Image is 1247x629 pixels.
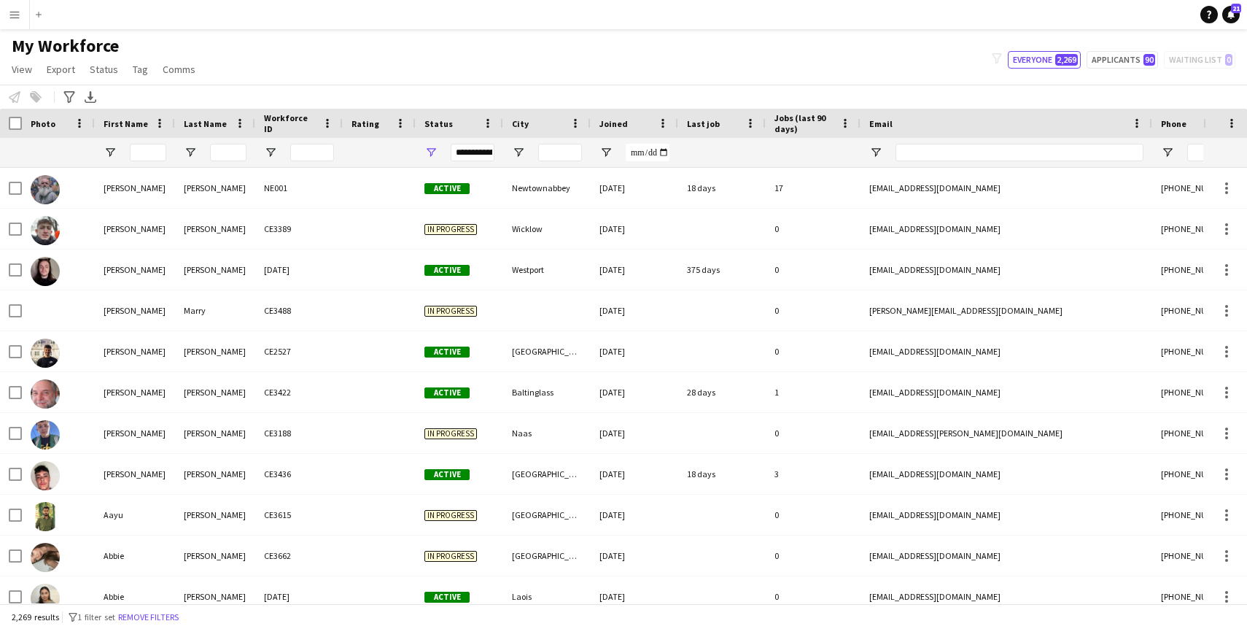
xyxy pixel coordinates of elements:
[503,168,591,208] div: Newtownabbey
[255,454,343,494] div: CE3436
[175,250,255,290] div: [PERSON_NAME]
[255,209,343,249] div: CE3389
[175,209,255,249] div: [PERSON_NAME]
[31,339,60,368] img: Aaron O
[175,454,255,494] div: [PERSON_NAME]
[175,576,255,617] div: [PERSON_NAME]
[512,146,525,159] button: Open Filter Menu
[861,209,1152,249] div: [EMAIL_ADDRESS][DOMAIN_NAME]
[678,168,766,208] div: 18 days
[175,536,255,576] div: [PERSON_NAME]
[424,183,470,194] span: Active
[599,118,628,129] span: Joined
[255,331,343,371] div: CE2527
[766,331,861,371] div: 0
[503,372,591,412] div: Baltinglass
[503,495,591,535] div: [GEOGRAPHIC_DATA] 8
[503,454,591,494] div: [GEOGRAPHIC_DATA]
[77,611,115,622] span: 1 filter set
[766,290,861,331] div: 0
[678,250,766,290] div: 375 days
[861,290,1152,331] div: [PERSON_NAME][EMAIL_ADDRESS][DOMAIN_NAME]
[896,144,1143,161] input: Email Filter Input
[157,60,201,79] a: Comms
[1055,54,1078,66] span: 2,269
[861,250,1152,290] div: [EMAIL_ADDRESS][DOMAIN_NAME]
[766,576,861,617] div: 0
[90,63,118,76] span: Status
[255,495,343,535] div: CE3615
[210,144,246,161] input: Last Name Filter Input
[351,118,379,129] span: Rating
[591,209,678,249] div: [DATE]
[861,454,1152,494] div: [EMAIL_ADDRESS][DOMAIN_NAME]
[255,290,343,331] div: CE3488
[869,118,893,129] span: Email
[591,290,678,331] div: [DATE]
[766,454,861,494] div: 3
[1087,51,1158,69] button: Applicants90
[255,576,343,617] div: [DATE]
[687,118,720,129] span: Last job
[95,576,175,617] div: Abbie
[31,257,60,286] img: Aaron Ledwith
[512,118,529,129] span: City
[861,168,1152,208] div: [EMAIL_ADDRESS][DOMAIN_NAME]
[1231,4,1241,13] span: 21
[424,510,477,521] span: In progress
[424,265,470,276] span: Active
[424,224,477,235] span: In progress
[861,495,1152,535] div: [EMAIL_ADDRESS][DOMAIN_NAME]
[591,495,678,535] div: [DATE]
[175,290,255,331] div: Marry
[503,576,591,617] div: Laois
[424,469,470,480] span: Active
[31,543,60,572] img: Abbie Cullen
[599,146,613,159] button: Open Filter Menu
[82,88,99,106] app-action-btn: Export XLSX
[255,536,343,576] div: CE3662
[175,413,255,453] div: [PERSON_NAME]
[95,454,175,494] div: [PERSON_NAME]
[678,372,766,412] div: 28 days
[184,146,197,159] button: Open Filter Menu
[12,35,119,57] span: My Workforce
[255,168,343,208] div: NE001
[163,63,195,76] span: Comms
[31,379,60,409] img: Aaron Paul
[503,413,591,453] div: Naas
[175,495,255,535] div: [PERSON_NAME]
[31,420,60,449] img: Aaron Sharpe
[869,146,882,159] button: Open Filter Menu
[766,413,861,453] div: 0
[766,250,861,290] div: 0
[31,216,60,245] img: Aaron Crinnion
[591,454,678,494] div: [DATE]
[774,112,834,134] span: Jobs (last 90 days)
[861,576,1152,617] div: [EMAIL_ADDRESS][DOMAIN_NAME]
[115,609,182,625] button: Remove filters
[678,454,766,494] div: 18 days
[95,290,175,331] div: [PERSON_NAME]
[1222,6,1240,23] a: 21
[61,88,78,106] app-action-btn: Advanced filters
[1008,51,1081,69] button: Everyone2,269
[503,536,591,576] div: [GEOGRAPHIC_DATA]
[861,413,1152,453] div: [EMAIL_ADDRESS][PERSON_NAME][DOMAIN_NAME]
[766,536,861,576] div: 0
[95,209,175,249] div: [PERSON_NAME]
[591,168,678,208] div: [DATE]
[31,118,55,129] span: Photo
[626,144,669,161] input: Joined Filter Input
[538,144,582,161] input: City Filter Input
[175,168,255,208] div: [PERSON_NAME]
[95,495,175,535] div: Aayu
[31,584,60,613] img: Abbie O’Shea
[1143,54,1155,66] span: 90
[1161,146,1174,159] button: Open Filter Menu
[424,306,477,317] span: In progress
[12,63,32,76] span: View
[424,347,470,358] span: Active
[95,536,175,576] div: Abbie
[591,372,678,412] div: [DATE]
